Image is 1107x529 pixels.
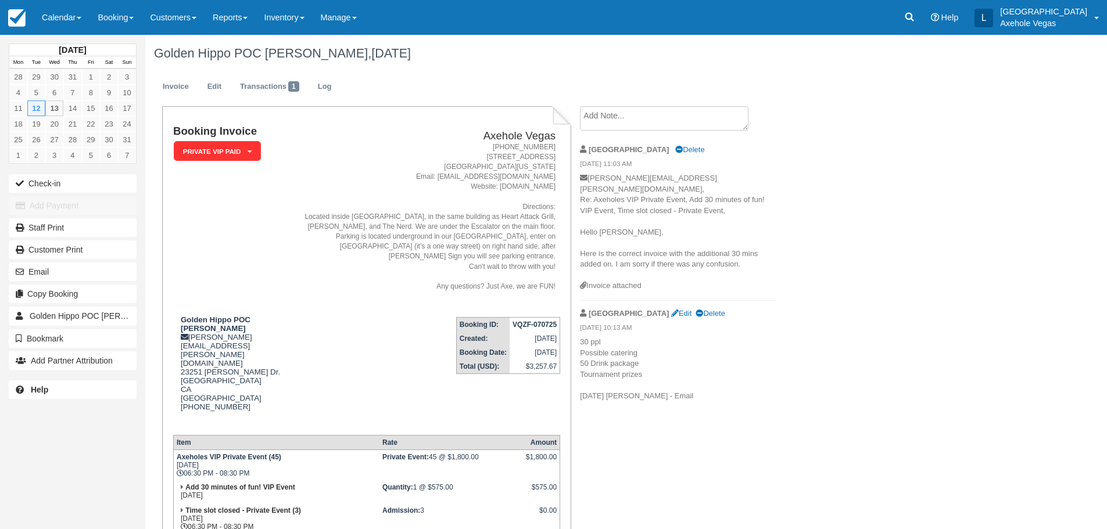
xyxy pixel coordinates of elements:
strong: Quantity [382,483,413,491]
div: Invoice attached [580,280,776,292]
div: L [975,9,993,27]
p: [PERSON_NAME][EMAIL_ADDRESS][PERSON_NAME][DOMAIN_NAME], Re: Axeholes VIP Private Event, Add 30 mi... [580,173,776,280]
a: 27 [45,132,63,147]
a: Invoice [154,75,198,98]
a: Delete [696,309,725,318]
th: Mon [9,56,27,69]
td: [DATE] [510,332,560,346]
span: [DATE] [371,46,411,60]
strong: VQZF-070725 [513,321,557,329]
th: Fri [82,56,100,69]
button: Check-in [9,174,137,193]
div: $0.00 [526,506,557,524]
a: 28 [9,69,27,85]
em: Private VIP Paid [174,141,261,161]
a: Delete [675,145,704,154]
address: [PHONE_NUMBER] [STREET_ADDRESS] [GEOGRAPHIC_DATA][US_STATE] Email: [EMAIL_ADDRESS][DOMAIN_NAME] W... [300,142,556,292]
a: Edit [671,309,692,318]
a: 28 [63,132,81,147]
a: 1 [9,147,27,163]
td: [DATE] 06:30 PM - 08:30 PM [173,450,379,481]
div: $575.00 [526,483,557,501]
a: 19 [27,116,45,132]
th: Sun [118,56,136,69]
button: Copy Booking [9,285,137,303]
a: 6 [100,147,118,163]
a: 3 [118,69,136,85]
b: Help [31,385,48,394]
h1: Golden Hippo POC [PERSON_NAME], [154,46,967,60]
a: 16 [100,100,118,116]
span: Help [941,13,959,22]
a: 2 [100,69,118,85]
a: 14 [63,100,81,116]
em: [DATE] 11:03 AM [580,159,776,172]
td: 45 @ $1,800.00 [379,450,523,481]
img: checkfront-main-nav-mini-logo.png [8,9,26,27]
a: Private VIP Paid [173,141,257,162]
th: Tue [27,56,45,69]
a: 4 [63,147,81,163]
th: Booking Date: [456,346,510,359]
td: 1 @ $575.00 [379,480,523,503]
a: 8 [82,85,100,100]
a: 23 [100,116,118,132]
button: Email [9,262,137,281]
a: 31 [118,132,136,147]
a: 6 [45,85,63,100]
p: Axehole Vegas [1000,17,1087,29]
a: 18 [9,116,27,132]
strong: [GEOGRAPHIC_DATA] [589,145,669,154]
strong: Golden Hippo POC [PERSON_NAME] [181,315,250,333]
div: [PERSON_NAME][EMAIL_ADDRESS][PERSON_NAME][DOMAIN_NAME] 23251 [PERSON_NAME] Dr. [GEOGRAPHIC_DATA] ... [173,315,296,426]
p: [GEOGRAPHIC_DATA] [1000,6,1087,17]
td: [DATE] [173,480,379,503]
a: 2 [27,147,45,163]
strong: Add 30 minutes of fun! VIP Event [185,483,295,491]
th: Wed [45,56,63,69]
a: 17 [118,100,136,116]
a: 22 [82,116,100,132]
a: 29 [82,132,100,147]
strong: Admission [382,506,420,514]
th: Created: [456,332,510,346]
button: Add Partner Attribution [9,351,137,370]
a: 1 [82,69,100,85]
a: 24 [118,116,136,132]
a: Edit [199,75,230,98]
a: Transactions1 [231,75,308,98]
div: $1,800.00 [526,453,557,470]
strong: Private Event [382,453,429,461]
th: Rate [379,436,523,450]
a: 30 [100,132,118,147]
a: 5 [82,147,100,163]
td: $3,257.67 [510,359,560,374]
em: [DATE] 10:13 AM [580,323,776,336]
strong: [DATE] [59,45,86,55]
a: 25 [9,132,27,147]
i: Help [931,13,939,21]
a: 7 [118,147,136,163]
a: Golden Hippo POC [PERSON_NAME] [9,307,137,325]
a: 21 [63,116,81,132]
h2: Axehole Vegas [300,130,556,142]
a: 10 [118,85,136,100]
th: Total (USD): [456,359,510,374]
td: [DATE] [510,346,560,359]
a: 13 [45,100,63,116]
a: 31 [63,69,81,85]
a: 12 [27,100,45,116]
th: Thu [63,56,81,69]
a: 11 [9,100,27,116]
th: Item [173,436,379,450]
span: Golden Hippo POC [PERSON_NAME] [30,311,169,321]
strong: Time slot closed - Private Event (3) [185,506,301,514]
p: 30 ppl Possible catering 50 Drink package Tournament prizes [DATE] [PERSON_NAME] - Email [580,337,776,401]
a: Log [309,75,341,98]
a: 30 [45,69,63,85]
a: 7 [63,85,81,100]
th: Amount [523,436,560,450]
span: 1 [288,81,299,92]
th: Booking ID: [456,317,510,332]
h1: Booking Invoice [173,125,296,138]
